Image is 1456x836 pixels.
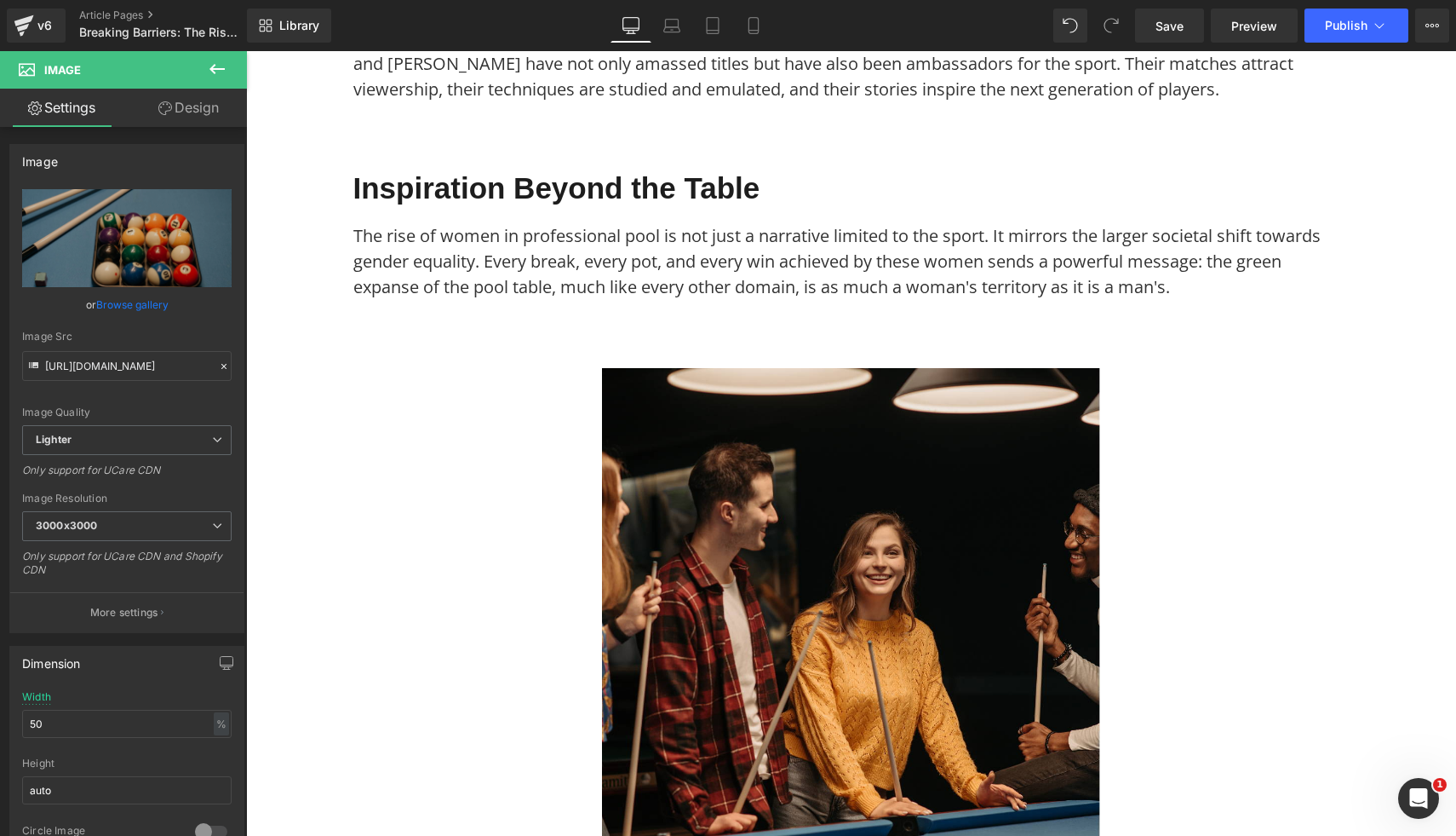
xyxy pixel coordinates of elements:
[10,592,244,632] button: More settings
[247,9,331,43] a: New Library
[22,647,81,671] div: Dimension
[1211,9,1298,43] a: Preview
[22,758,232,770] div: Height
[356,317,854,816] img: The Pioneers
[22,296,232,314] div: or
[692,9,733,43] a: Tablet
[1094,9,1128,43] button: Redo
[36,433,72,446] b: Lighter
[34,14,55,37] div: v6
[22,145,58,169] div: Image
[214,712,229,735] div: %
[22,550,232,588] div: Only support for UCare CDN and Shopify CDN
[1325,19,1367,32] span: Publish
[1398,778,1439,819] iframe: Intercom live chat
[22,493,232,504] div: Image Resolution
[90,605,158,620] p: More settings
[651,9,692,43] a: Laptop
[107,119,1103,155] h2: Inspiration Beyond the Table
[1053,9,1087,43] button: Undo
[79,9,275,22] a: Article Pages
[1415,9,1449,43] button: More
[36,519,97,532] b: 3000x3000
[22,710,232,738] input: auto
[733,9,774,43] a: Mobile
[22,691,51,703] div: Width
[279,18,319,33] span: Library
[1231,17,1277,35] span: Preview
[22,351,232,381] input: Link
[127,89,250,127] a: Design
[22,776,232,804] input: auto
[610,9,651,43] a: Desktop
[1155,17,1184,35] span: Save
[96,290,169,320] a: Browse gallery
[79,26,243,39] span: Breaking Barriers: The Rise Of Women In Professional Pool
[7,9,66,43] a: v6
[22,406,232,418] div: Image Quality
[22,464,232,488] div: Only support for UCare CDN
[1304,9,1408,43] button: Publish
[22,331,232,343] div: Image Src
[107,172,1103,249] p: The rise of women in professional pool is not just a narrative limited to the sport. It mirrors t...
[44,63,81,77] span: Image
[1433,778,1447,792] span: 1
